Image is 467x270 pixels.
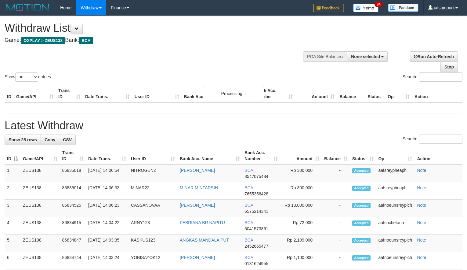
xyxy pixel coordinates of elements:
[280,235,322,252] td: Rp 2,109,000
[322,235,350,252] td: -
[5,85,14,102] th: ID
[280,147,322,165] th: Amount: activate to sort column ascending
[280,217,322,235] td: Rp 72,000
[5,22,305,34] h1: Withdraw List
[86,252,129,269] td: [DATE] 14:03:24
[79,37,93,44] span: BCA
[376,252,415,269] td: aafnoeunsreypich
[129,147,177,165] th: User ID: activate to sort column ascending
[129,200,177,217] td: CASSANOVAA
[322,182,350,200] td: -
[41,135,59,145] a: Copy
[60,235,86,252] td: 86834847
[20,235,60,252] td: ZEUS138
[352,168,371,173] span: Accepted
[322,217,350,235] td: -
[322,200,350,217] td: -
[403,72,462,82] label: Search:
[337,85,365,102] th: Balance
[129,235,177,252] td: KASKUS123
[86,217,129,235] td: [DATE] 14:04:22
[417,255,426,260] a: Note
[313,4,344,12] img: Feedback.jpg
[376,147,415,165] th: Op: activate to sort column ascending
[244,244,268,249] span: Copy 2452665477 to clipboard
[244,238,253,242] span: BCA
[14,85,56,102] th: Game/API
[244,209,268,214] span: Copy 6575214341 to clipboard
[132,85,182,102] th: User ID
[352,203,371,208] span: Accepted
[60,217,86,235] td: 86834915
[412,85,462,102] th: Action
[415,147,462,165] th: Action
[15,72,38,82] select: Showentries
[60,147,86,165] th: Trans ID: activate to sort column ascending
[403,135,462,144] label: Search:
[376,217,415,235] td: aafsochetana
[410,51,458,62] a: Run Auto-Refresh
[60,252,86,269] td: 86834744
[352,186,371,191] span: Accepted
[440,62,458,72] a: Stop
[244,191,268,196] span: Copy 7655356428 to clipboard
[280,182,322,200] td: Rp 300,000
[352,220,371,226] span: Accepted
[376,200,415,217] td: aafnoeunsreypich
[203,86,264,101] div: Processing...
[60,200,86,217] td: 86834525
[417,168,426,173] a: Note
[5,120,462,132] h1: Latest Withdraw
[280,252,322,269] td: Rp 1,100,000
[244,185,253,190] span: BCA
[352,238,371,243] span: Accepted
[375,2,383,7] span: 34
[419,135,462,144] input: Search:
[5,165,20,182] td: 1
[244,226,268,231] span: Copy 6041573861 to clipboard
[347,51,388,62] button: None selected
[86,235,129,252] td: [DATE] 14:03:35
[20,182,60,200] td: ZEUS138
[5,252,20,269] td: 6
[303,51,347,62] div: PGA Site Balance /
[417,238,426,242] a: Note
[129,182,177,200] td: MINAR22
[322,165,350,182] td: -
[60,182,86,200] td: 86835014
[86,182,129,200] td: [DATE] 14:06:33
[417,203,426,208] a: Note
[86,147,129,165] th: Date Trans.: activate to sort column ascending
[5,182,20,200] td: 2
[5,217,20,235] td: 4
[20,200,60,217] td: ZEUS138
[280,165,322,182] td: Rp 300,000
[244,261,268,266] span: Copy 0131624955 to clipboard
[5,135,41,145] a: Show 25 rows
[182,85,254,102] th: Bank Acc. Name
[180,185,218,190] a: MINAR MINTARSIH
[177,147,242,165] th: Bank Acc. Name: activate to sort column ascending
[45,137,55,142] span: Copy
[83,85,132,102] th: Date Trans.
[351,54,380,59] span: None selected
[129,165,177,182] td: NITROGEN2
[21,37,65,44] span: OXPLAY > ZEUS138
[180,255,215,260] a: [PERSON_NAME]
[180,168,215,173] a: [PERSON_NAME]
[56,85,83,102] th: Trans ID
[322,147,350,165] th: Balance: activate to sort column ascending
[5,200,20,217] td: 3
[5,37,305,43] h4: Game: Bank:
[244,203,253,208] span: BCA
[63,137,72,142] span: CSV
[20,252,60,269] td: ZEUS138
[365,85,385,102] th: Status
[242,147,280,165] th: Bank Acc. Number: activate to sort column ascending
[417,185,426,190] a: Note
[419,72,462,82] input: Search:
[350,147,376,165] th: Status: activate to sort column ascending
[180,203,215,208] a: [PERSON_NAME]
[60,165,86,182] td: 86835018
[20,165,60,182] td: ZEUS138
